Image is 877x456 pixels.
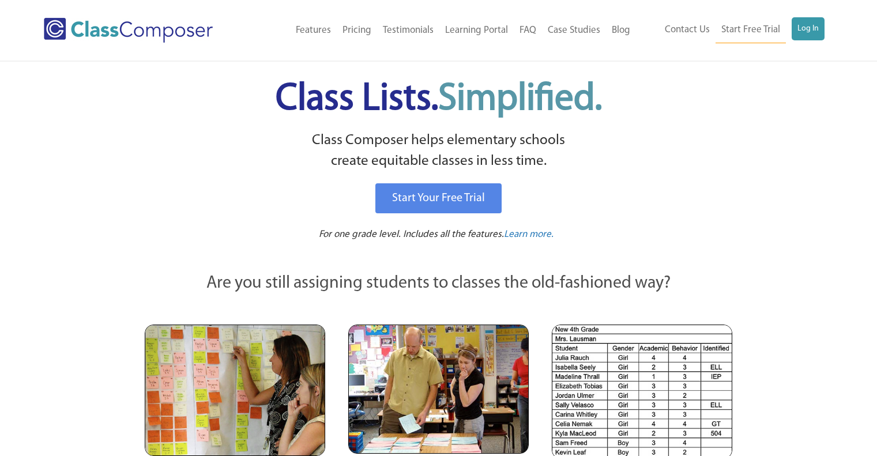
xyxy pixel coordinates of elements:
a: Blog [606,18,636,43]
a: Log In [792,17,825,40]
a: Learn more. [504,228,554,242]
span: Class Lists. [276,81,602,118]
a: Start Your Free Trial [375,183,502,213]
a: Learning Portal [439,18,514,43]
a: Start Free Trial [716,17,786,43]
img: Blue and Pink Paper Cards [348,325,529,453]
a: Testimonials [377,18,439,43]
span: For one grade level. Includes all the features. [319,229,504,239]
span: Start Your Free Trial [392,193,485,204]
img: Class Composer [44,18,213,43]
a: Contact Us [659,17,716,43]
span: Simplified. [438,81,602,118]
img: Teachers Looking at Sticky Notes [145,325,325,456]
a: Features [290,18,337,43]
p: Are you still assigning students to classes the old-fashioned way? [145,271,733,296]
a: Case Studies [542,18,606,43]
p: Class Composer helps elementary schools create equitable classes in less time. [143,130,735,172]
span: Learn more. [504,229,554,239]
nav: Header Menu [636,17,825,43]
nav: Header Menu [250,18,635,43]
a: Pricing [337,18,377,43]
a: FAQ [514,18,542,43]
